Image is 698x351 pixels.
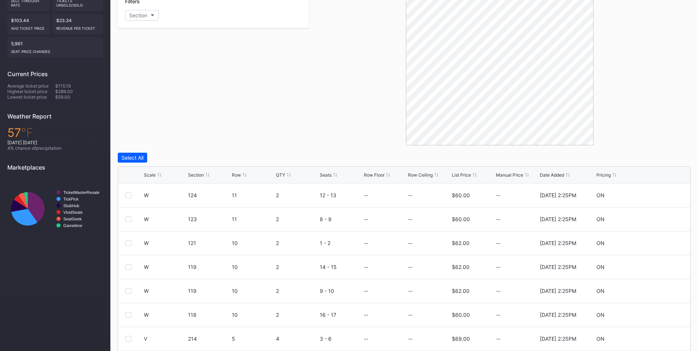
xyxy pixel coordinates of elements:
div: 214 [188,336,230,342]
div: 5,961 [7,37,103,57]
div: W [144,240,149,246]
div: 3 - 6 [320,336,362,342]
div: $62.00 [452,288,470,294]
div: W [144,288,149,294]
div: -- [496,216,538,222]
div: ON [596,264,605,270]
div: [DATE] 2:25PM [540,264,576,270]
div: $289.00 [55,89,103,94]
text: TickPick [63,197,79,201]
div: W [144,192,149,198]
div: 2 [276,216,318,222]
div: [DATE] 2:25PM [540,240,576,246]
div: $62.00 [452,240,470,246]
div: -- [408,216,412,222]
div: 124 [188,192,230,198]
div: -- [364,312,368,318]
div: Lowest ticket price [7,94,55,100]
div: 57 [7,125,103,140]
button: Section [125,10,159,21]
div: 1 - 2 [320,240,362,246]
div: Average ticket price [7,83,55,89]
div: -- [496,288,538,294]
div: -- [408,312,412,318]
div: Section [129,12,147,18]
div: Row Ceiling [408,172,433,178]
div: [DATE] 2:25PM [540,192,576,198]
div: -- [496,336,538,342]
div: 2 [276,192,318,198]
div: 118 [188,312,230,318]
div: ON [596,336,605,342]
div: $23.34 [53,14,103,34]
text: StubHub [63,203,79,208]
div: -- [364,264,368,270]
span: ℉ [21,125,33,140]
div: $59.00 [55,94,103,100]
text: SeatGeek [63,217,82,221]
div: 11 [232,192,274,198]
div: List Price [452,172,471,178]
div: ON [596,288,605,294]
div: -- [408,264,412,270]
svg: Chart title [7,177,103,241]
div: [DATE] 2:25PM [540,288,576,294]
div: -- [408,240,412,246]
div: 10 [232,264,274,270]
div: Highest ticket price [7,89,55,94]
text: Gametime [63,223,82,228]
div: Revenue per ticket [56,23,100,31]
div: -- [496,240,538,246]
div: 2 [276,240,318,246]
div: 9 - 10 [320,288,362,294]
div: Avg ticket price [11,23,46,31]
div: -- [364,192,368,198]
div: 14 - 15 [320,264,362,270]
div: QTY [276,172,285,178]
div: [DATE] 2:25PM [540,216,576,222]
div: 4 [276,336,318,342]
div: -- [364,216,368,222]
div: ON [596,192,605,198]
div: $62.00 [452,264,470,270]
div: 119 [188,288,230,294]
div: -- [364,336,368,342]
div: 8 - 9 [320,216,362,222]
div: $103.44 [7,14,50,34]
div: Row [232,172,241,178]
div: 10 [232,240,274,246]
div: $115.19 [55,83,103,89]
button: Select All [118,153,147,163]
div: W [144,312,149,318]
div: -- [408,288,412,294]
div: W [144,264,149,270]
div: $60.00 [452,216,470,222]
div: Current Prices [7,70,103,78]
div: 10 [232,312,274,318]
div: 2 [276,264,318,270]
div: 5 [232,336,274,342]
div: Date Added [540,172,564,178]
div: -- [408,336,412,342]
div: -- [364,288,368,294]
div: Select All [121,155,144,161]
div: 11 [232,216,274,222]
div: Section [188,172,204,178]
div: -- [496,192,538,198]
div: Seats [320,172,332,178]
div: seat price changes [11,46,99,54]
div: -- [496,264,538,270]
div: 2 [276,288,318,294]
div: 119 [188,264,230,270]
div: Manual Price [496,172,523,178]
div: W [144,216,149,222]
div: 123 [188,216,230,222]
div: [DATE] 2:25PM [540,336,576,342]
div: ON [596,240,605,246]
div: [DATE] [DATE] [7,140,103,145]
text: VividSeats [63,210,83,214]
div: Scale [144,172,156,178]
div: ON [596,312,605,318]
div: ON [596,216,605,222]
div: [DATE] 2:25PM [540,312,576,318]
